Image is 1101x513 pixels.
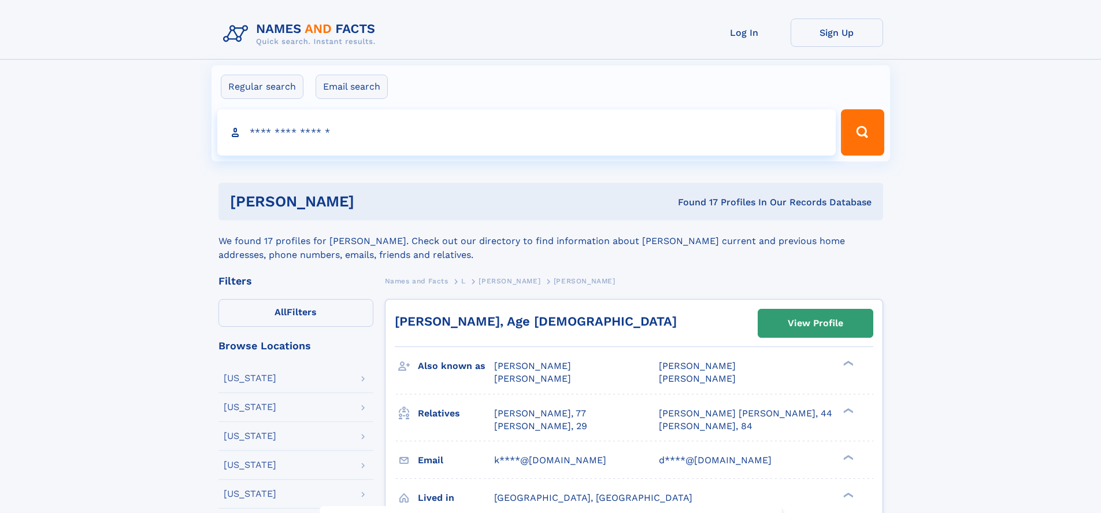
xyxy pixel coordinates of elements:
a: [PERSON_NAME], Age [DEMOGRAPHIC_DATA] [395,314,677,329]
span: [PERSON_NAME] [494,373,571,384]
span: L [461,277,466,285]
div: [US_STATE] [224,431,276,441]
div: [US_STATE] [224,403,276,412]
div: Browse Locations [218,341,373,351]
h3: Relatives [418,404,494,423]
a: [PERSON_NAME], 29 [494,420,587,433]
div: ❯ [840,360,854,367]
button: Search Button [841,109,884,156]
h3: Lived in [418,488,494,508]
div: ❯ [840,491,854,499]
label: Email search [316,75,388,99]
div: ❯ [840,407,854,414]
span: [PERSON_NAME] [659,373,736,384]
a: Log In [698,19,791,47]
h3: Email [418,451,494,470]
div: [US_STATE] [224,374,276,383]
a: [PERSON_NAME] [479,274,540,288]
a: [PERSON_NAME], 84 [659,420,752,433]
span: [PERSON_NAME] [659,360,736,371]
div: Filters [218,276,373,286]
img: Logo Names and Facts [218,19,385,50]
a: [PERSON_NAME], 77 [494,407,586,420]
input: search input [217,109,836,156]
div: ❯ [840,453,854,461]
span: All [275,307,287,318]
div: Found 17 Profiles In Our Records Database [516,196,872,209]
div: [US_STATE] [224,489,276,499]
label: Regular search [221,75,303,99]
a: View Profile [758,309,873,337]
span: [GEOGRAPHIC_DATA], [GEOGRAPHIC_DATA] [494,492,692,503]
a: Sign Up [791,19,883,47]
h1: [PERSON_NAME] [230,194,516,209]
div: View Profile [788,310,843,337]
span: [PERSON_NAME] [494,360,571,371]
span: [PERSON_NAME] [479,277,540,285]
a: L [461,274,466,288]
span: [PERSON_NAME] [554,277,616,285]
div: [US_STATE] [224,460,276,470]
h3: Also known as [418,356,494,376]
a: Names and Facts [385,274,448,288]
div: We found 17 profiles for [PERSON_NAME]. Check out our directory to find information about [PERSON... [218,220,883,262]
label: Filters [218,299,373,327]
a: [PERSON_NAME] [PERSON_NAME], 44 [659,407,832,420]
